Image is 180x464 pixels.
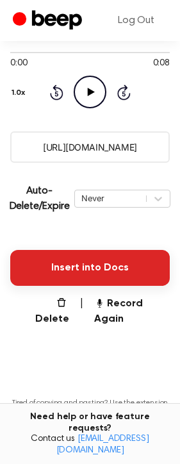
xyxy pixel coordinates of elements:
[10,82,30,104] button: 1.0x
[10,183,70,214] p: Auto-Delete/Expire
[79,296,84,327] span: |
[13,8,85,33] a: Beep
[153,57,170,70] span: 0:08
[8,434,172,456] span: Contact us
[94,296,170,327] button: Record Again
[10,250,170,286] button: Insert into Docs
[56,435,149,455] a: [EMAIL_ADDRESS][DOMAIN_NAME]
[105,5,167,36] a: Log Out
[10,57,27,70] span: 0:00
[81,192,140,204] div: Never
[26,296,69,327] button: Delete
[10,399,170,418] p: Tired of copying and pasting? Use the extension to automatically insert your recordings.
